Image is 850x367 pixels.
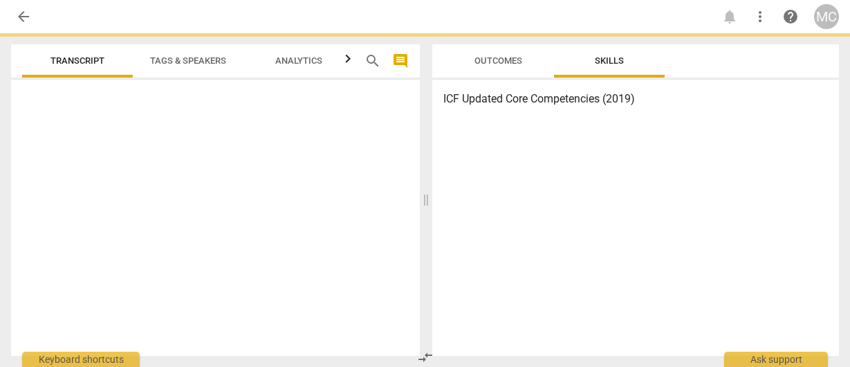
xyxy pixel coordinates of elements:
button: MC [814,4,839,29]
span: Outcomes [474,55,522,66]
button: Search [362,50,384,72]
span: Analytics [275,55,322,66]
span: comment [392,53,409,69]
div: Keyboard shortcuts [22,352,140,367]
span: help [782,8,799,25]
a: Help [778,4,803,29]
span: Skills [595,55,624,66]
button: Show/Hide comments [389,50,412,72]
span: search [364,53,381,69]
span: compare_arrows [417,349,434,366]
h3: ICF Updated Core Competencies (2019) [443,91,829,107]
span: more_vert [752,8,768,25]
div: Ask support [724,352,828,367]
span: Tags & Speakers [150,55,226,66]
span: Transcript [50,55,104,66]
span: arrow_back [15,8,32,25]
